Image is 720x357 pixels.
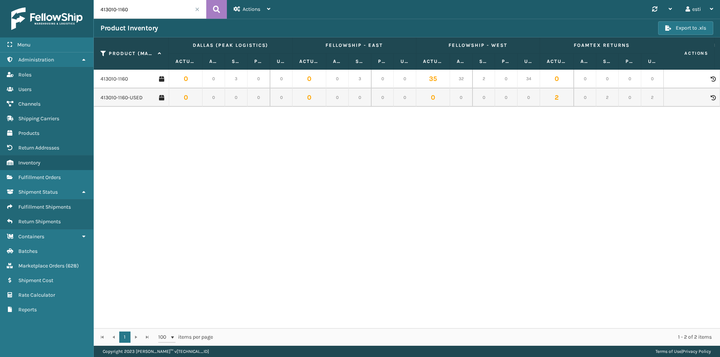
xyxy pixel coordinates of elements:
[18,72,31,78] span: Roles
[225,88,247,107] td: 0
[11,7,82,30] img: logo
[247,88,270,107] td: 0
[202,70,225,88] td: 0
[517,88,540,107] td: 0
[243,6,260,12] span: Actions
[254,58,263,65] label: Pending
[394,70,416,88] td: 0
[655,346,711,357] div: |
[158,333,169,341] span: 100
[450,70,472,88] td: 32
[423,42,533,49] label: Fellowship - West
[270,70,292,88] td: 0
[502,58,510,65] label: Pending
[349,88,371,107] td: 0
[495,70,517,88] td: 0
[17,42,30,48] span: Menu
[349,70,371,88] td: 3
[378,58,387,65] label: Pending
[394,88,416,107] td: 0
[18,130,39,136] span: Products
[175,42,285,49] label: Dallas (Peak Logistics)
[547,58,567,65] label: Actual Quantity
[472,70,495,88] td: 2
[479,58,488,65] label: Safety
[169,88,202,107] td: 0
[270,88,292,107] td: 0
[209,58,218,65] label: Available
[416,88,450,107] td: 0
[371,70,394,88] td: 0
[682,349,711,354] a: Privacy Policy
[400,58,409,65] label: Unallocated
[175,58,195,65] label: Actual Quantity
[457,58,465,65] label: Available
[100,24,158,33] h3: Product Inventory
[547,42,657,49] label: Foamtex Returns
[18,101,40,107] span: Channels
[299,58,319,65] label: Actual Quantity
[119,332,130,343] a: 1
[648,58,657,65] label: Unallocated
[655,349,681,354] a: Terms of Use
[619,70,641,88] td: 0
[711,76,715,82] i: Product Activity
[333,58,342,65] label: Available
[18,277,53,284] span: Shipment Cost
[18,248,37,254] span: Batches
[18,174,61,181] span: Fulfillment Orders
[299,42,409,49] label: Fellowship - East
[18,57,54,63] span: Administration
[596,88,619,107] td: 2
[355,58,364,65] label: Safety
[472,88,495,107] td: 0
[225,70,247,88] td: 3
[109,50,154,57] label: Product (MAIN SKU)
[641,88,664,107] td: 2
[18,292,55,298] span: Rate Calculator
[169,70,202,88] td: 0
[574,70,596,88] td: 0
[574,88,596,107] td: 0
[18,204,71,210] span: Fulfillment Shipments
[540,70,574,88] td: 0
[540,88,574,107] td: 2
[524,58,533,65] label: Unallocated
[423,58,443,65] label: Actual Quantity
[625,58,634,65] label: Pending
[232,58,240,65] label: Safety
[18,306,37,313] span: Reports
[517,70,540,88] td: 34
[326,70,349,88] td: 0
[18,189,58,195] span: Shipment Status
[18,263,64,269] span: Marketplace Orders
[202,88,225,107] td: 0
[18,218,61,225] span: Return Shipments
[450,88,472,107] td: 0
[18,145,59,151] span: Return Addresses
[100,75,128,83] a: 413010-1160
[292,70,326,88] td: 0
[18,233,44,240] span: Containers
[158,332,213,343] span: items per page
[641,70,664,88] td: 0
[371,88,394,107] td: 0
[580,58,589,65] label: Available
[18,86,31,93] span: Users
[100,94,142,102] a: 413010-1160-USED
[619,88,641,107] td: 0
[711,95,715,100] i: Product Activity
[658,21,713,35] button: Export to .xls
[292,88,326,107] td: 0
[661,47,713,60] span: Actions
[66,263,79,269] span: ( 628 )
[103,346,209,357] p: Copyright 2023 [PERSON_NAME]™ v [TECHNICAL_ID]
[326,88,349,107] td: 0
[18,160,40,166] span: Inventory
[495,88,517,107] td: 0
[416,70,450,88] td: 35
[223,333,712,341] div: 1 - 2 of 2 items
[596,70,619,88] td: 0
[603,58,612,65] label: Safety
[247,70,270,88] td: 0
